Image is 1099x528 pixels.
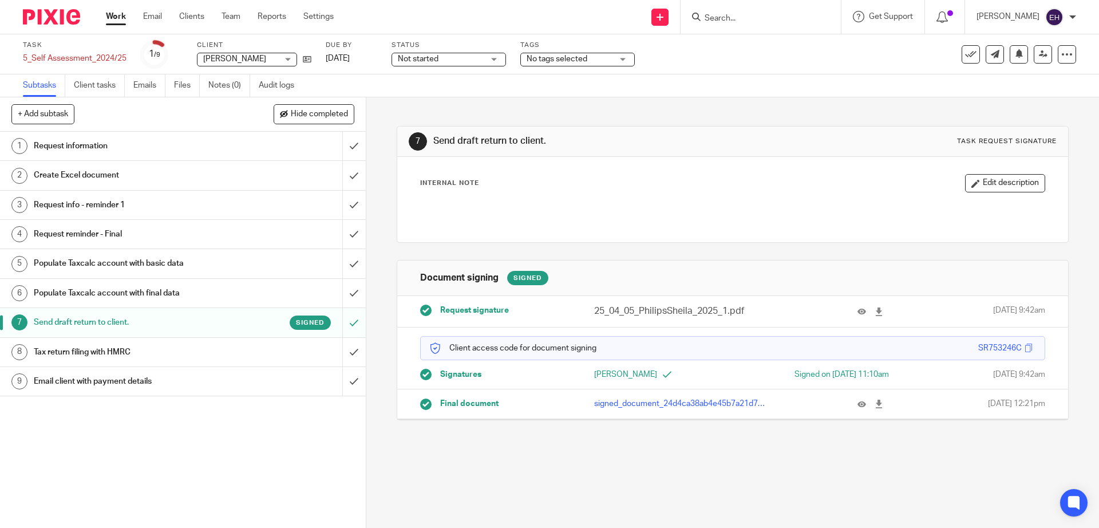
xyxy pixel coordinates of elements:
[440,369,481,380] span: Signatures
[34,285,232,302] h1: Populate Taxcalc account with final data
[957,137,1057,146] div: Task request signature
[274,104,354,124] button: Hide completed
[34,137,232,155] h1: Request information
[703,14,807,24] input: Search
[34,226,232,243] h1: Request reminder - Final
[594,369,733,380] p: [PERSON_NAME]
[34,344,232,361] h1: Tax return filing with HMRC
[11,226,27,242] div: 4
[11,344,27,360] div: 8
[409,132,427,151] div: 7
[433,135,757,147] h1: Send draft return to client.
[420,272,499,284] h1: Document signing
[11,314,27,330] div: 7
[23,53,126,64] div: 5_Self Assessment_2024/25
[34,255,232,272] h1: Populate Taxcalc account with basic data
[507,271,548,285] div: Signed
[259,74,303,97] a: Audit logs
[11,168,27,184] div: 2
[143,11,162,22] a: Email
[594,305,767,318] p: 25_04_05_PhilipsSheila_2025_1.pdf
[977,11,1039,22] p: [PERSON_NAME]
[527,55,587,63] span: No tags selected
[1045,8,1064,26] img: svg%3E
[208,74,250,97] a: Notes (0)
[398,55,438,63] span: Not started
[34,167,232,184] h1: Create Excel document
[420,179,479,188] p: Internal Note
[750,369,889,380] div: Signed on [DATE] 11:10am
[965,174,1045,192] button: Edit description
[392,41,506,50] label: Status
[326,41,377,50] label: Due by
[149,48,160,61] div: 1
[440,305,509,316] span: Request signature
[440,398,499,409] span: Final document
[869,13,913,21] span: Get Support
[179,11,204,22] a: Clients
[133,74,165,97] a: Emails
[594,398,767,409] p: signed_document_24d4ca38ab4e45b7a21d72e92b679440.pdf
[34,196,232,214] h1: Request info - reminder 1
[174,74,200,97] a: Files
[978,342,1022,354] div: SR753246C
[23,41,126,50] label: Task
[326,54,350,62] span: [DATE]
[296,318,325,328] span: Signed
[23,74,65,97] a: Subtasks
[993,369,1045,380] span: [DATE] 9:42am
[203,55,266,63] span: [PERSON_NAME]
[34,373,232,390] h1: Email client with payment details
[258,11,286,22] a: Reports
[291,110,348,119] span: Hide completed
[303,11,334,22] a: Settings
[74,74,125,97] a: Client tasks
[11,138,27,154] div: 1
[11,104,74,124] button: + Add subtask
[34,314,232,331] h1: Send draft return to client.
[23,9,80,25] img: Pixie
[197,41,311,50] label: Client
[154,52,160,58] small: /9
[11,285,27,301] div: 6
[11,256,27,272] div: 5
[222,11,240,22] a: Team
[106,11,126,22] a: Work
[520,41,635,50] label: Tags
[988,398,1045,409] span: [DATE] 12:21pm
[11,197,27,213] div: 3
[11,373,27,389] div: 9
[993,305,1045,318] span: [DATE] 9:42am
[429,342,596,354] p: Client access code for document signing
